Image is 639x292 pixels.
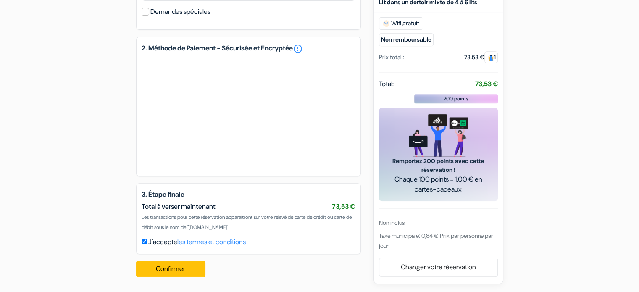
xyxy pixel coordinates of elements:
[379,218,498,227] div: Non inclus
[389,156,488,174] span: Remportez 200 points avec cette réservation !
[150,66,347,161] iframe: Cadre de saisie sécurisé pour le paiement
[379,33,434,46] small: Non remboursable
[484,51,498,63] span: 1
[383,20,389,27] img: free_wifi.svg
[379,79,394,89] span: Total:
[444,95,468,103] span: 200 points
[142,214,352,231] span: Les transactions pour cette réservation apparaîtront sur votre relevé de carte de crédit ou carte...
[177,237,246,246] a: les termes et conditions
[379,17,423,30] span: Wifi gratuit
[488,55,494,61] img: guest.svg
[293,44,303,54] a: error_outline
[150,6,210,18] label: Demandes spéciales
[379,53,404,62] div: Prix total :
[475,79,498,88] strong: 73,53 €
[379,259,497,275] a: Changer votre réservation
[142,44,355,54] h5: 2. Méthode de Paiement - Sécurisée et Encryptée
[464,53,498,62] div: 73,53 €
[142,202,216,211] span: Total à verser maintenant
[148,237,246,247] label: J'accepte
[136,261,206,277] button: Confirmer
[379,231,493,249] span: Taxe municipale: 0,84 € Prix par personne par jour
[142,190,355,198] h5: 3. Étape finale
[332,202,355,211] span: 73,53 €
[389,174,488,194] span: Chaque 100 points = 1,00 € en cartes-cadeaux
[409,114,468,157] img: gift_card_hero_new.png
